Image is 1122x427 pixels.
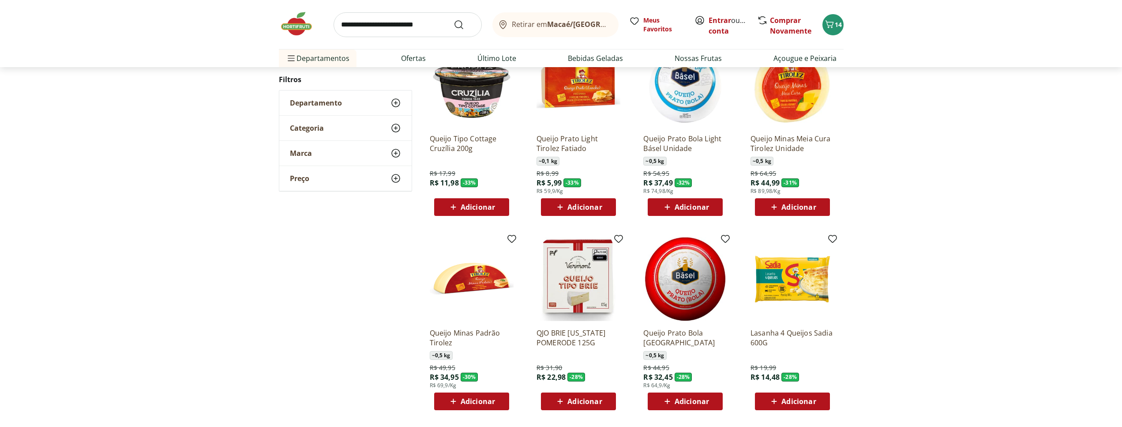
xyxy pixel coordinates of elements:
[835,20,842,29] span: 14
[643,157,666,166] span: ~ 0,5 kg
[430,372,459,382] span: R$ 34,95
[290,124,324,132] span: Categoria
[279,11,323,37] img: Hortifruti
[286,48,296,69] button: Menu
[430,169,455,178] span: R$ 17,99
[755,393,830,410] button: Adicionar
[643,169,669,178] span: R$ 54,95
[563,178,581,187] span: - 33 %
[430,328,514,348] a: Queijo Minas Padrão Tirolez
[751,169,776,178] span: R$ 64,95
[537,372,566,382] span: R$ 22,98
[454,19,475,30] button: Submit Search
[751,134,834,153] a: Queijo Minas Meia Cura Tirolez Unidade
[461,178,478,187] span: - 33 %
[290,98,342,107] span: Departamento
[675,53,722,64] a: Nossas Frutas
[279,71,412,88] h2: Filtros
[751,363,776,372] span: R$ 19,99
[675,178,692,187] span: - 32 %
[567,204,602,211] span: Adicionar
[461,373,478,382] span: - 30 %
[541,393,616,410] button: Adicionar
[709,15,748,36] span: ou
[751,157,773,166] span: ~ 0,5 kg
[643,363,669,372] span: R$ 44,95
[286,48,349,69] span: Departamentos
[290,174,309,183] span: Preço
[643,372,672,382] span: R$ 32,45
[709,15,731,25] a: Entrar
[751,237,834,321] img: Lasanha 4 Queijos Sadia 600G
[461,204,495,211] span: Adicionar
[643,16,684,34] span: Meus Favoritos
[430,178,459,188] span: R$ 11,98
[709,15,757,36] a: Criar conta
[401,53,426,64] a: Ofertas
[567,373,585,382] span: - 28 %
[822,14,844,35] button: Carrinho
[537,43,620,127] img: Queijo Prato Light Tirolez Fatiado
[537,237,620,321] img: QJO BRIE VERMONT POMERODE 125G
[675,204,709,211] span: Adicionar
[541,198,616,216] button: Adicionar
[629,16,684,34] a: Meus Favoritos
[643,328,727,348] a: Queijo Prato Bola [GEOGRAPHIC_DATA]
[430,382,457,389] span: R$ 69,9/Kg
[290,149,312,158] span: Marca
[781,204,816,211] span: Adicionar
[492,12,619,37] button: Retirar emMacaé/[GEOGRAPHIC_DATA]
[430,134,514,153] a: Queijo Tipo Cottage Cruzília 200g
[643,351,666,360] span: ~ 0,5 kg
[430,351,453,360] span: ~ 0,5 kg
[477,53,516,64] a: Último Lote
[430,237,514,321] img: Queijo Minas Padrão Tirolez
[781,373,799,382] span: - 28 %
[751,328,834,348] a: Lasanha 4 Queijos Sadia 600G
[334,12,482,37] input: search
[567,398,602,405] span: Adicionar
[770,15,811,36] a: Comprar Novamente
[512,20,609,28] span: Retirar em
[537,188,563,195] span: R$ 59,9/Kg
[279,166,412,191] button: Preço
[537,178,562,188] span: R$ 5,99
[643,188,673,195] span: R$ 74,98/Kg
[781,178,799,187] span: - 31 %
[568,53,623,64] a: Bebidas Geladas
[434,198,509,216] button: Adicionar
[643,237,727,321] img: Queijo Prato Bola Basel
[537,169,559,178] span: R$ 8,99
[279,141,412,166] button: Marca
[537,134,620,153] a: Queijo Prato Light Tirolez Fatiado
[643,134,727,153] a: Queijo Prato Bola Light Básel Unidade
[755,198,830,216] button: Adicionar
[461,398,495,405] span: Adicionar
[751,372,780,382] span: R$ 14,48
[430,43,514,127] img: Queijo Tipo Cottage Cruzília 200g
[675,373,692,382] span: - 28 %
[643,382,670,389] span: R$ 64,9/Kg
[648,198,723,216] button: Adicionar
[643,178,672,188] span: R$ 37,49
[537,363,562,372] span: R$ 31,90
[537,157,559,166] span: ~ 0,1 kg
[773,53,837,64] a: Açougue e Peixaria
[751,43,834,127] img: Queijo Minas Meia Cura Tirolez Unidade
[434,393,509,410] button: Adicionar
[648,393,723,410] button: Adicionar
[751,188,781,195] span: R$ 89,98/Kg
[537,328,620,348] a: QJO BRIE [US_STATE] POMERODE 125G
[781,398,816,405] span: Adicionar
[547,19,646,29] b: Macaé/[GEOGRAPHIC_DATA]
[643,43,727,127] img: Queijo Prato Bola Light Básel Unidade
[675,398,709,405] span: Adicionar
[430,363,455,372] span: R$ 49,95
